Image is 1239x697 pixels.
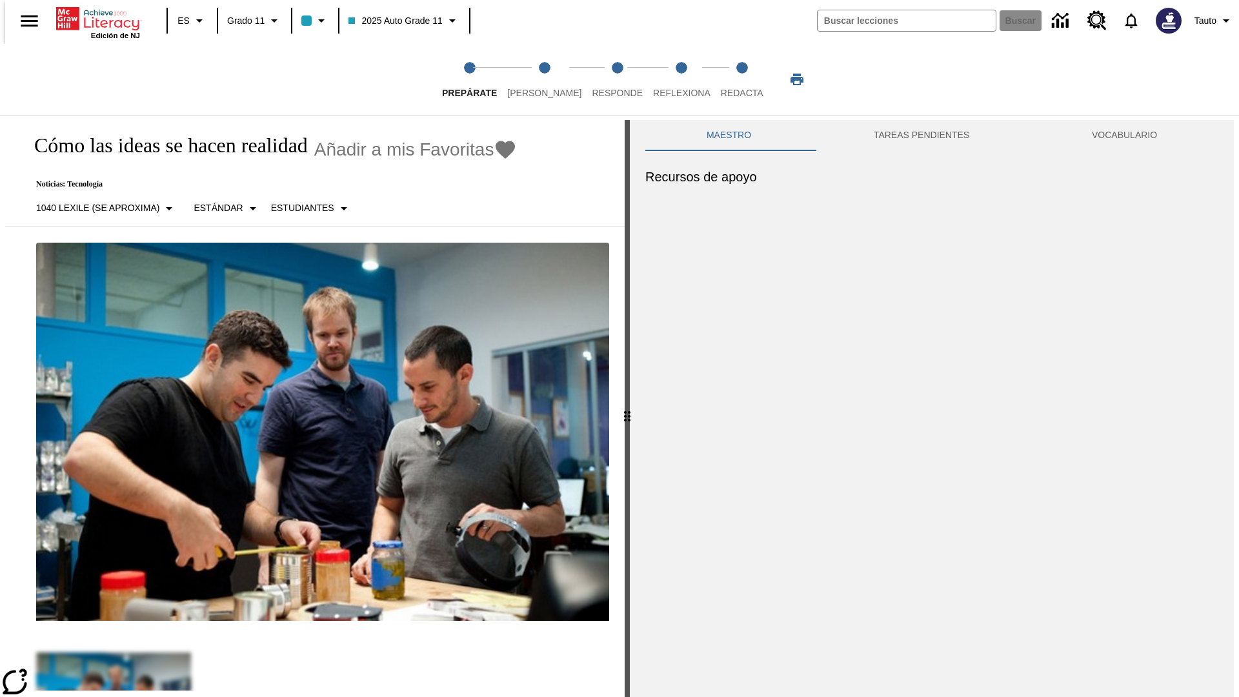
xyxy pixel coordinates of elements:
img: El fundador de Quirky, Ben Kaufman prueba un nuevo producto con un compañero de trabajo, Gaz Brow... [36,243,609,621]
button: Tipo de apoyo, Estándar [188,197,265,220]
a: Centro de recursos, Se abrirá en una pestaña nueva. [1080,3,1114,38]
button: Seleccionar estudiante [266,197,357,220]
span: Prepárate [442,88,497,98]
span: Añadir a mis Favoritas [314,139,494,160]
button: Perfil/Configuración [1189,9,1239,32]
a: Centro de información [1044,3,1080,39]
button: Maestro [645,120,812,151]
h6: Recursos de apoyo [645,167,1218,187]
span: Redacta [721,88,763,98]
img: Avatar [1156,8,1182,34]
p: Estándar [194,201,243,215]
span: Grado 11 [227,14,265,28]
button: TAREAS PENDIENTES [812,120,1031,151]
p: 1040 Lexile (Se aproxima) [36,201,159,215]
input: Buscar campo [818,10,996,31]
div: reading [5,120,625,691]
span: [PERSON_NAME] [507,88,581,98]
button: Lenguaje: ES, Selecciona un idioma [172,9,213,32]
span: 2025 Auto Grade 11 [348,14,442,28]
span: ES [177,14,190,28]
button: Responde step 3 of 5 [581,44,653,115]
span: Responde [592,88,643,98]
span: Edición de NJ [91,32,140,39]
p: Estudiantes [271,201,334,215]
button: Lee step 2 of 5 [497,44,592,115]
div: Portada [56,5,140,39]
button: Imprimir [776,68,818,91]
button: Seleccione Lexile, 1040 Lexile (Se aproxima) [31,197,182,220]
p: Noticias: Tecnología [21,179,517,189]
span: Reflexiona [653,88,710,98]
button: Prepárate step 1 of 5 [432,44,507,115]
button: Redacta step 5 of 5 [710,44,774,115]
button: Escoja un nuevo avatar [1148,4,1189,37]
button: Clase: 2025 Auto Grade 11, Selecciona una clase [343,9,465,32]
button: Añadir a mis Favoritas - Cómo las ideas se hacen realidad [314,138,518,161]
button: El color de la clase es azul claro. Cambiar el color de la clase. [296,9,334,32]
div: Pulsa la tecla de intro o la barra espaciadora y luego presiona las flechas de derecha e izquierd... [625,120,630,697]
button: Grado: Grado 11, Elige un grado [222,9,287,32]
div: activity [630,120,1234,697]
button: Abrir el menú lateral [10,2,48,40]
div: Instructional Panel Tabs [645,120,1218,151]
a: Notificaciones [1114,4,1148,37]
h1: Cómo las ideas se hacen realidad [21,134,308,157]
span: Tauto [1194,14,1216,28]
button: VOCABULARIO [1031,120,1218,151]
button: Reflexiona step 4 of 5 [643,44,721,115]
